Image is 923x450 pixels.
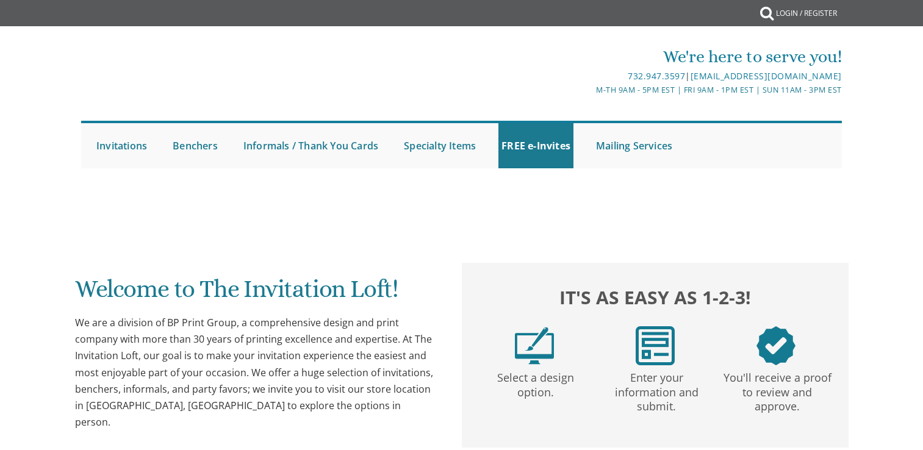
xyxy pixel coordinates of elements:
a: [EMAIL_ADDRESS][DOMAIN_NAME] [691,70,842,82]
div: We're here to serve you! [336,45,842,69]
img: step1.png [515,326,554,365]
a: Mailing Services [593,123,675,168]
p: You'll receive a proof to review and approve. [719,365,835,414]
a: Benchers [170,123,221,168]
h2: It's as easy as 1-2-3! [474,284,836,311]
a: Invitations [93,123,150,168]
a: FREE e-Invites [498,123,573,168]
div: We are a division of BP Print Group, a comprehensive design and print company with more than 30 y... [75,315,437,430]
img: step2.png [636,326,675,365]
div: | [336,69,842,84]
p: Enter your information and submit. [598,365,714,414]
div: M-Th 9am - 5pm EST | Fri 9am - 1pm EST | Sun 11am - 3pm EST [336,84,842,96]
a: Informals / Thank You Cards [240,123,381,168]
a: 732.947.3597 [628,70,685,82]
img: step3.png [756,326,796,365]
a: Specialty Items [401,123,479,168]
h1: Welcome to The Invitation Loft! [75,276,437,312]
p: Select a design option. [478,365,594,400]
